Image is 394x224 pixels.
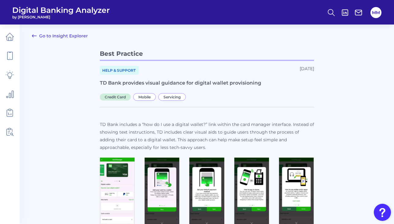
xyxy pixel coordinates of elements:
span: Servicing [158,93,186,101]
span: Digital Banking Analyzer [12,6,110,15]
span: Mobile [133,93,156,101]
p: Best Practice [100,47,314,61]
p: TD Bank includes a “how do I use a digital wallet?” link within the card manager interface. Inste... [100,121,314,151]
a: Help & Support [100,66,139,75]
span: Credit Card [100,93,131,101]
button: MM [370,7,381,18]
a: Credit Card [100,94,133,100]
a: Mobile [133,94,158,100]
a: Go to Insight Explorer [32,32,88,40]
span: by [PERSON_NAME] [12,15,110,19]
a: Servicing [158,94,188,100]
div: [DATE] [300,66,314,75]
button: Open Resource Center [374,204,391,221]
h1: TD Bank provides visual guidance for digital wallet provisioning [100,80,314,87]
